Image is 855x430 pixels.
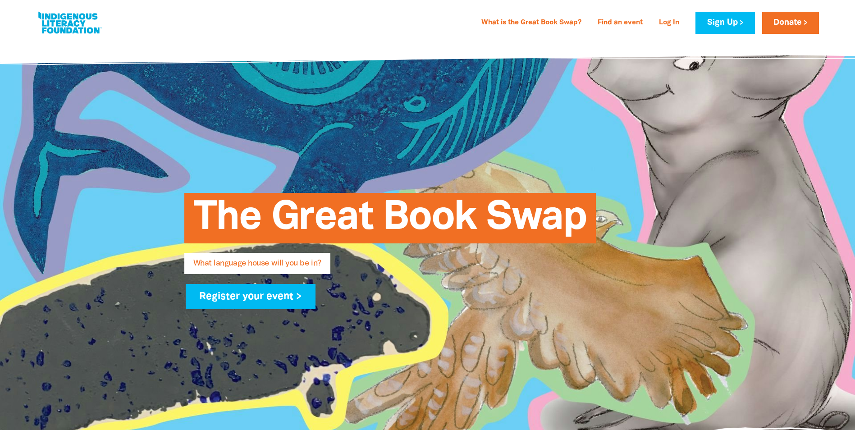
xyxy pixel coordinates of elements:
a: What is the Great Book Swap? [476,16,587,30]
span: What language house will you be in? [193,260,321,274]
a: Find an event [592,16,648,30]
a: Log In [654,16,685,30]
span: The Great Book Swap [193,200,587,243]
a: Register your event > [186,284,316,309]
a: Donate [762,12,819,34]
a: Sign Up [695,12,754,34]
